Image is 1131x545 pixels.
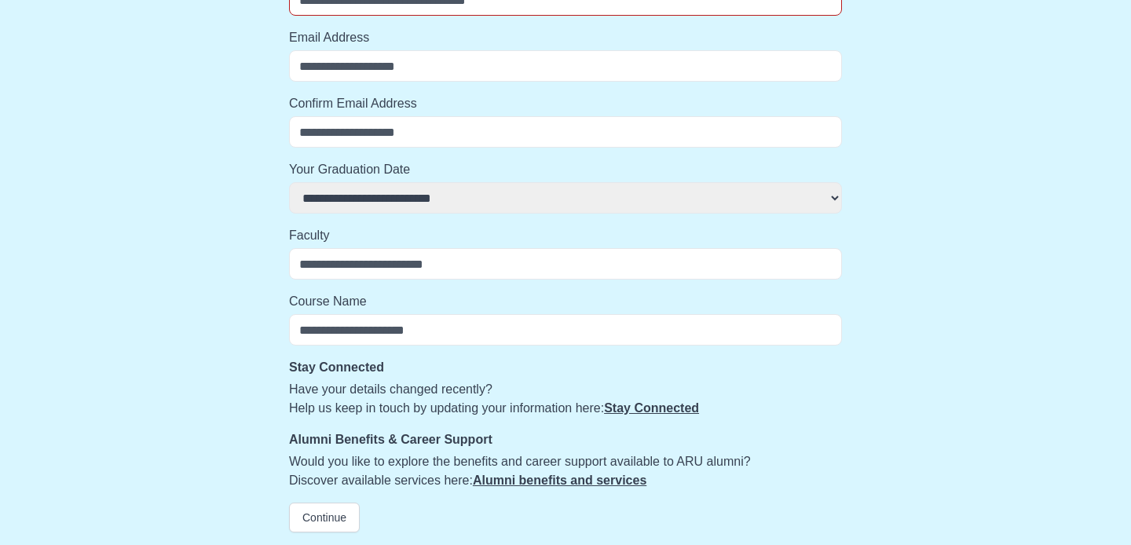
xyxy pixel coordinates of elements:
a: Alumni benefits and services [473,474,646,487]
label: Course Name [289,292,842,311]
p: Have your details changed recently? Help us keep in touch by updating your information here: [289,380,842,418]
label: Email Address [289,28,842,47]
strong: Stay Connected [289,360,384,374]
button: Continue [289,503,360,532]
label: Confirm Email Address [289,94,842,113]
label: Faculty [289,226,842,245]
p: Would you like to explore the benefits and career support available to ARU alumni? Discover avail... [289,452,842,490]
a: Stay Connected [604,401,699,415]
strong: Alumni Benefits & Career Support [289,433,492,446]
label: Your Graduation Date [289,160,842,179]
